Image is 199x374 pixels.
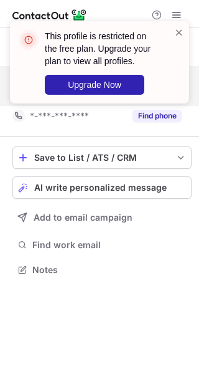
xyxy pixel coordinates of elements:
button: Upgrade Now [45,75,144,95]
img: ContactOut v5.3.10 [12,7,87,22]
span: AI write personalized message [34,183,167,193]
button: Add to email campaign [12,206,192,229]
button: Notes [12,261,192,279]
span: Find work email [32,239,187,251]
span: Notes [32,264,187,276]
span: Add to email campaign [34,213,132,223]
img: error [19,30,39,50]
span: Upgrade Now [68,80,121,90]
header: This profile is restricted on the free plan. Upgrade your plan to view all profiles. [45,30,159,67]
div: Save to List / ATS / CRM [34,153,170,163]
button: Find work email [12,236,192,254]
button: save-profile-one-click [12,146,192,169]
button: AI write personalized message [12,176,192,199]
